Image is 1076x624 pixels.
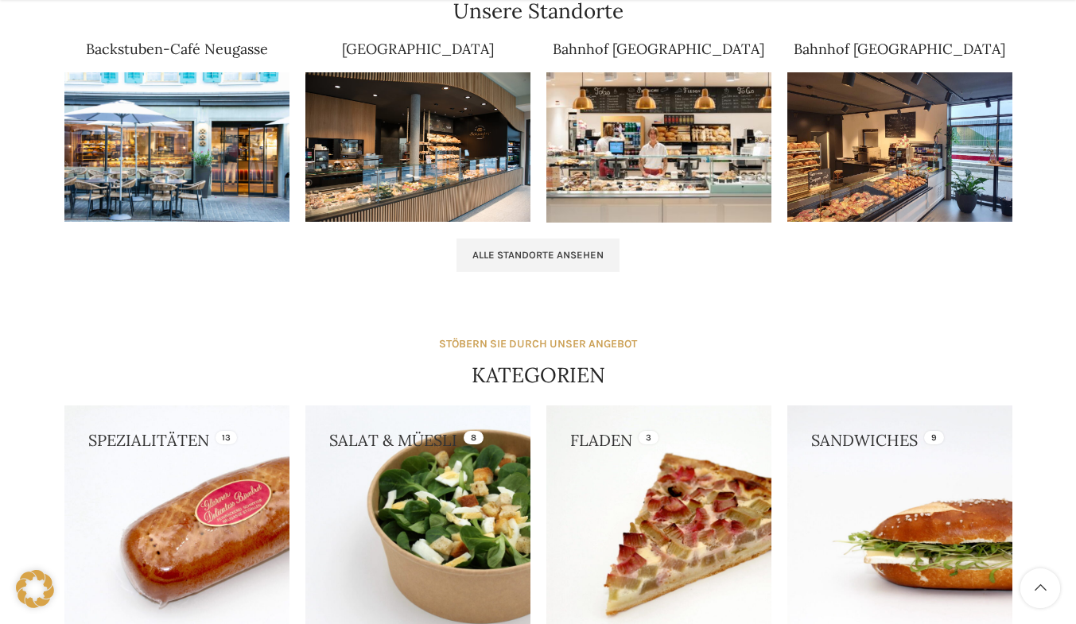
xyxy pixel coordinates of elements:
[794,40,1005,58] a: Bahnhof [GEOGRAPHIC_DATA]
[472,361,605,390] h4: KATEGORIEN
[86,40,268,58] a: Backstuben-Café Neugasse
[1020,568,1060,608] a: Scroll to top button
[456,238,620,272] a: Alle Standorte ansehen
[342,40,494,58] a: [GEOGRAPHIC_DATA]
[472,249,604,262] span: Alle Standorte ansehen
[553,40,764,58] a: Bahnhof [GEOGRAPHIC_DATA]
[439,335,637,353] div: STÖBERN SIE DURCH UNSER ANGEBOT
